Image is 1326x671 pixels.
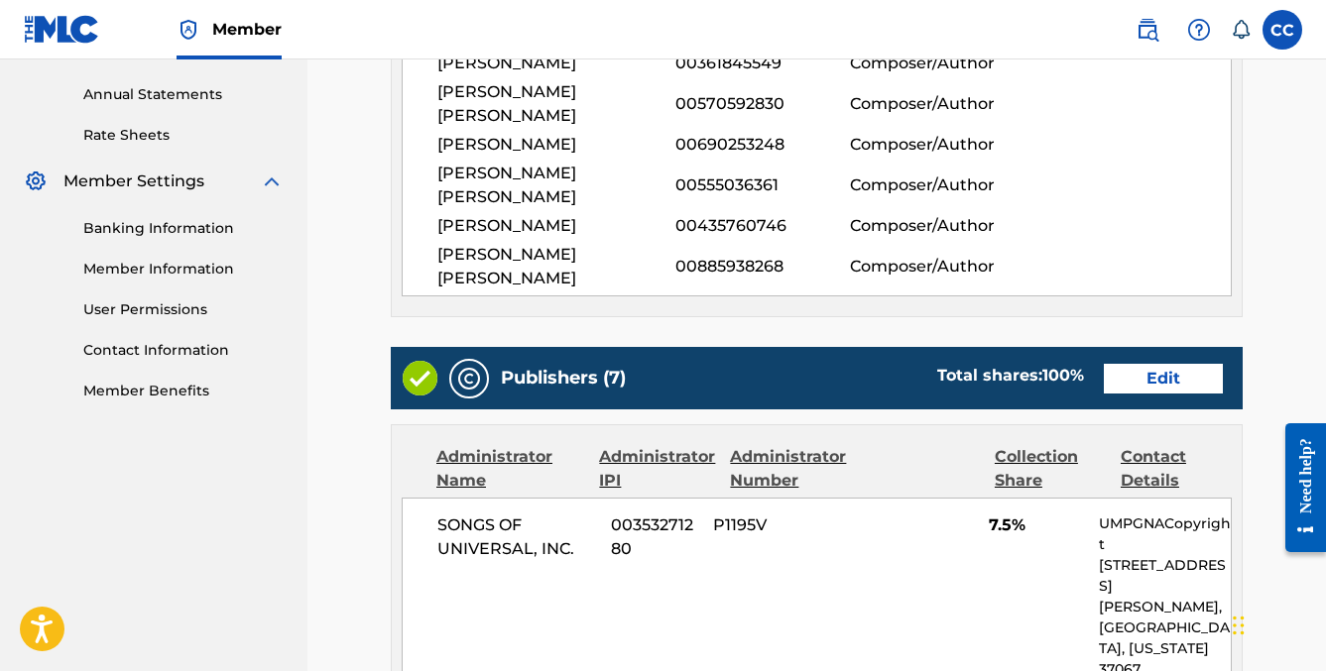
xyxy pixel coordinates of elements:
[1179,10,1219,50] div: Help
[437,214,675,238] span: [PERSON_NAME]
[1227,576,1326,671] iframe: Chat Widget
[1099,513,1231,555] p: UMPGNACopyright
[1187,18,1211,42] img: help
[177,18,200,42] img: Top Rightsholder
[937,364,1084,388] div: Total shares:
[675,92,850,116] span: 00570592830
[730,445,846,493] div: Administrator Number
[1099,555,1231,617] p: [STREET_ADDRESS][PERSON_NAME],
[675,255,850,279] span: 00885938268
[989,513,1084,537] span: 7.5%
[675,214,850,238] span: 00435760746
[1136,18,1159,42] img: search
[437,162,675,209] span: [PERSON_NAME] [PERSON_NAME]
[83,299,284,320] a: User Permissions
[437,80,675,128] span: [PERSON_NAME] [PERSON_NAME]
[1042,366,1084,385] span: 100 %
[675,173,850,197] span: 00555036361
[83,84,284,105] a: Annual Statements
[403,361,437,395] img: Valid
[83,259,284,280] a: Member Information
[24,15,100,44] img: MLC Logo
[83,125,284,146] a: Rate Sheets
[599,445,715,493] div: Administrator IPI
[850,92,1009,116] span: Composer/Author
[995,445,1106,493] div: Collection Share
[1128,10,1167,50] a: Public Search
[1233,596,1245,655] div: Drag
[1263,10,1302,50] div: User Menu
[501,367,626,390] h5: Publishers (7)
[1104,364,1223,393] a: Edit
[850,255,1009,279] span: Composer/Author
[611,513,698,561] span: 00353271280
[713,513,832,537] span: P1195V
[437,243,675,290] span: [PERSON_NAME] [PERSON_NAME]
[83,218,284,239] a: Banking Information
[850,52,1009,75] span: Composer/Author
[260,169,284,193] img: expand
[850,173,1009,197] span: Composer/Author
[1121,445,1232,493] div: Contact Details
[63,169,204,193] span: Member Settings
[437,513,596,561] span: SONGS OF UNIVERSAL, INC.
[24,169,48,193] img: Member Settings
[1270,405,1326,569] iframe: Resource Center
[83,340,284,361] a: Contact Information
[675,133,850,157] span: 00690253248
[457,367,481,391] img: Publishers
[212,18,282,41] span: Member
[850,133,1009,157] span: Composer/Author
[850,214,1009,238] span: Composer/Author
[437,133,675,157] span: [PERSON_NAME]
[437,52,675,75] span: [PERSON_NAME]
[675,52,850,75] span: 00361845549
[1231,20,1251,40] div: Notifications
[83,381,284,401] a: Member Benefits
[436,445,584,493] div: Administrator Name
